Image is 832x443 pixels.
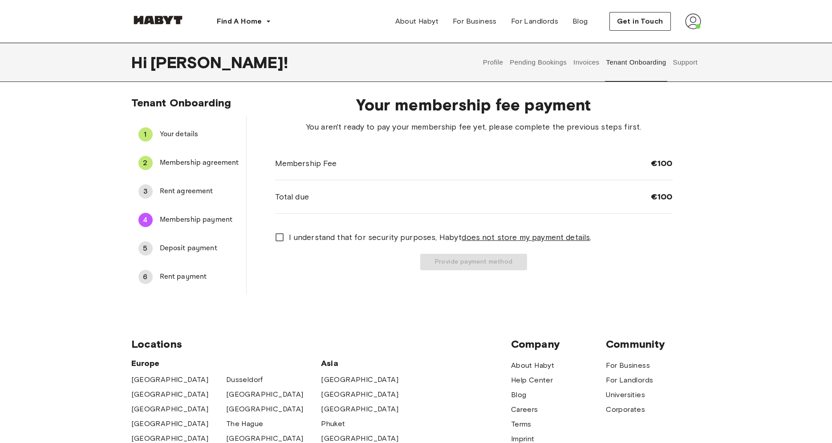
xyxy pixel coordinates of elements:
[479,43,701,82] div: user profile tabs
[131,358,321,369] span: Europe
[138,127,153,142] div: 1
[131,16,185,24] img: Habyt
[446,12,504,30] a: For Business
[321,358,416,369] span: Asia
[606,360,650,371] a: For Business
[226,404,304,415] a: [GEOGRAPHIC_DATA]
[131,389,209,400] a: [GEOGRAPHIC_DATA]
[511,337,606,351] span: Company
[609,12,671,31] button: Get in Touch
[572,43,601,82] button: Invoices
[131,181,246,202] div: 3Rent agreement
[685,13,701,29] img: avatar
[511,419,532,430] a: Terms
[138,184,153,199] div: 3
[606,404,645,415] a: Corporates
[131,152,246,174] div: 2Membership agreement
[504,12,565,30] a: For Landlords
[672,43,699,82] button: Support
[565,12,595,30] a: Blog
[509,43,568,82] button: Pending Bookings
[395,16,438,27] span: About Habyt
[150,53,288,72] span: [PERSON_NAME] !
[511,390,527,400] a: Blog
[462,232,590,242] u: does not store my payment details
[131,419,209,429] a: [GEOGRAPHIC_DATA]
[131,209,246,231] div: 4Membership payment
[160,215,239,225] span: Membership payment
[511,16,558,27] span: For Landlords
[453,16,497,27] span: For Business
[606,390,645,400] a: Universities
[131,404,209,415] a: [GEOGRAPHIC_DATA]
[226,389,304,400] a: [GEOGRAPHIC_DATA]
[160,272,239,282] span: Rent payment
[131,96,231,109] span: Tenant Onboarding
[138,156,153,170] div: 2
[160,129,239,140] span: Your details
[210,12,278,30] button: Find A Home
[572,16,588,27] span: Blog
[289,232,592,243] span: I understand that for security purposes, Habyt .
[275,121,673,133] span: You aren't ready to pay your membership fee yet, please complete the previous steps first.
[217,16,262,27] span: Find A Home
[131,337,511,351] span: Locations
[321,374,398,385] a: [GEOGRAPHIC_DATA]
[606,375,653,386] a: For Landlords
[606,337,701,351] span: Community
[617,16,663,27] span: Get in Touch
[605,43,667,82] button: Tenant Onboarding
[275,191,309,203] span: Total due
[321,389,398,400] a: [GEOGRAPHIC_DATA]
[651,191,673,202] span: €100
[321,404,398,415] a: [GEOGRAPHIC_DATA]
[651,158,673,169] span: €100
[321,419,345,429] a: Phuket
[160,158,239,168] span: Membership agreement
[131,266,246,288] div: 6Rent payment
[275,95,673,114] span: Your membership fee payment
[160,243,239,254] span: Deposit payment
[138,270,153,284] div: 6
[131,53,150,72] span: Hi
[138,241,153,256] div: 5
[511,375,553,386] a: Help Center
[226,374,263,385] a: Dusseldorf
[131,238,246,259] div: 5Deposit payment
[138,213,153,227] div: 4
[275,158,337,169] span: Membership Fee
[131,124,246,145] div: 1Your details
[388,12,446,30] a: About Habyt
[131,374,209,385] a: [GEOGRAPHIC_DATA]
[511,360,554,371] a: About Habyt
[511,404,538,415] a: Careers
[226,419,264,429] a: The Hague
[482,43,504,82] button: Profile
[160,186,239,197] span: Rent agreement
